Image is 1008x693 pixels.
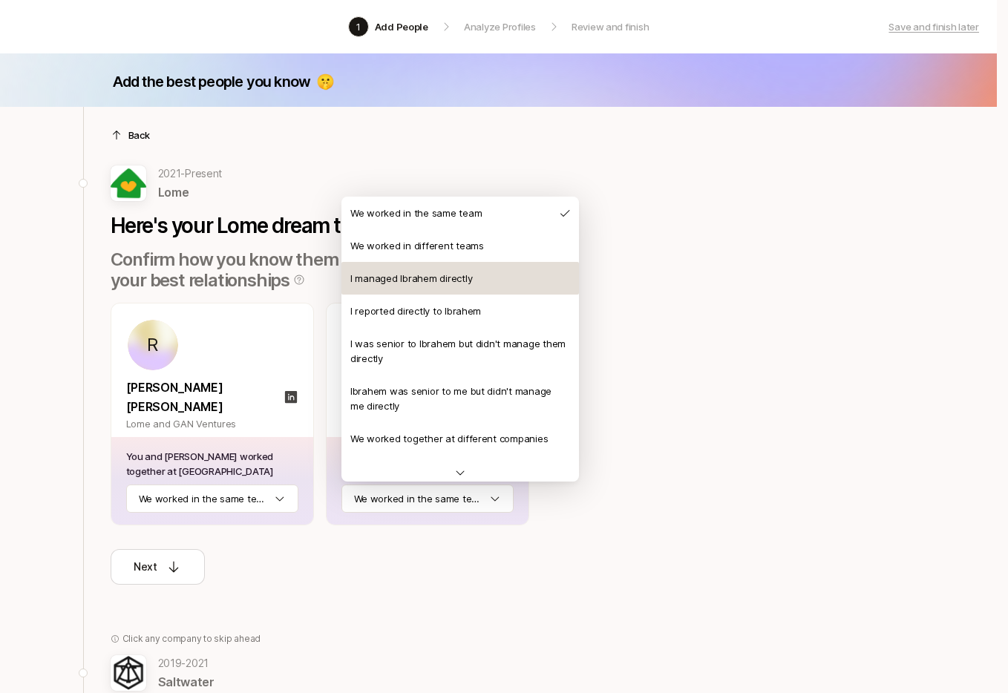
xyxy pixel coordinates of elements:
p: We worked in the same team [350,206,482,220]
p: We worked together at different companies [350,431,548,446]
p: We worked in different teams [350,238,484,253]
p: Ibrahem was senior to me but didn't manage me directly [350,384,567,413]
p: I was senior to Ibrahem but didn't manage them directly [350,336,567,366]
p: I managed Ibrahem directly [350,271,472,286]
p: I reported directly to Ibrahem [350,303,481,318]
